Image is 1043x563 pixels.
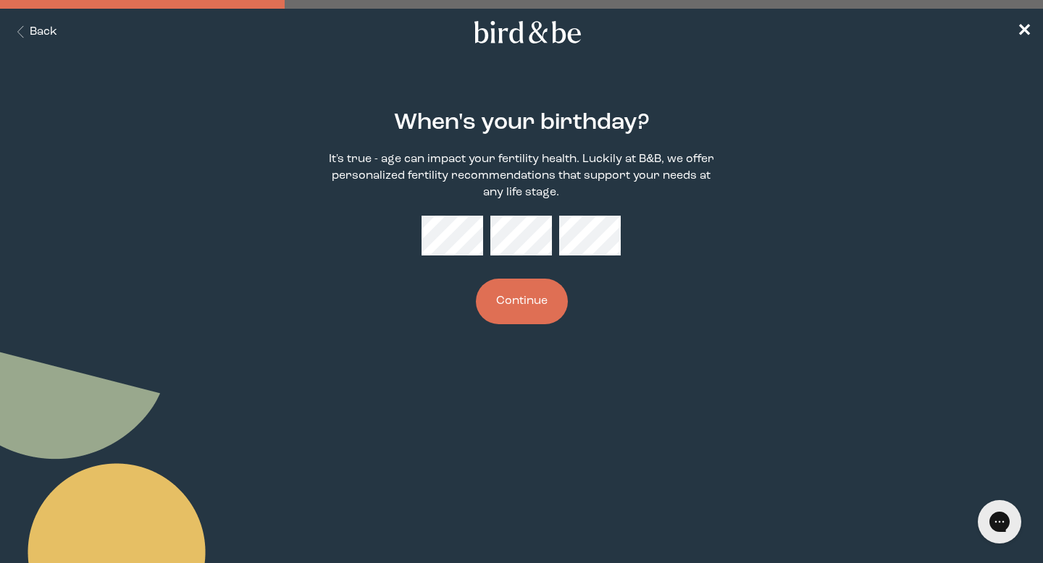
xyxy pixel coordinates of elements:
[322,151,721,201] p: It's true - age can impact your fertility health. Luckily at B&B, we offer personalized fertility...
[476,279,568,324] button: Continue
[971,495,1029,549] iframe: Gorgias live chat messenger
[1017,23,1031,41] span: ✕
[394,106,650,140] h2: When's your birthday?
[12,24,57,41] button: Back Button
[1017,20,1031,45] a: ✕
